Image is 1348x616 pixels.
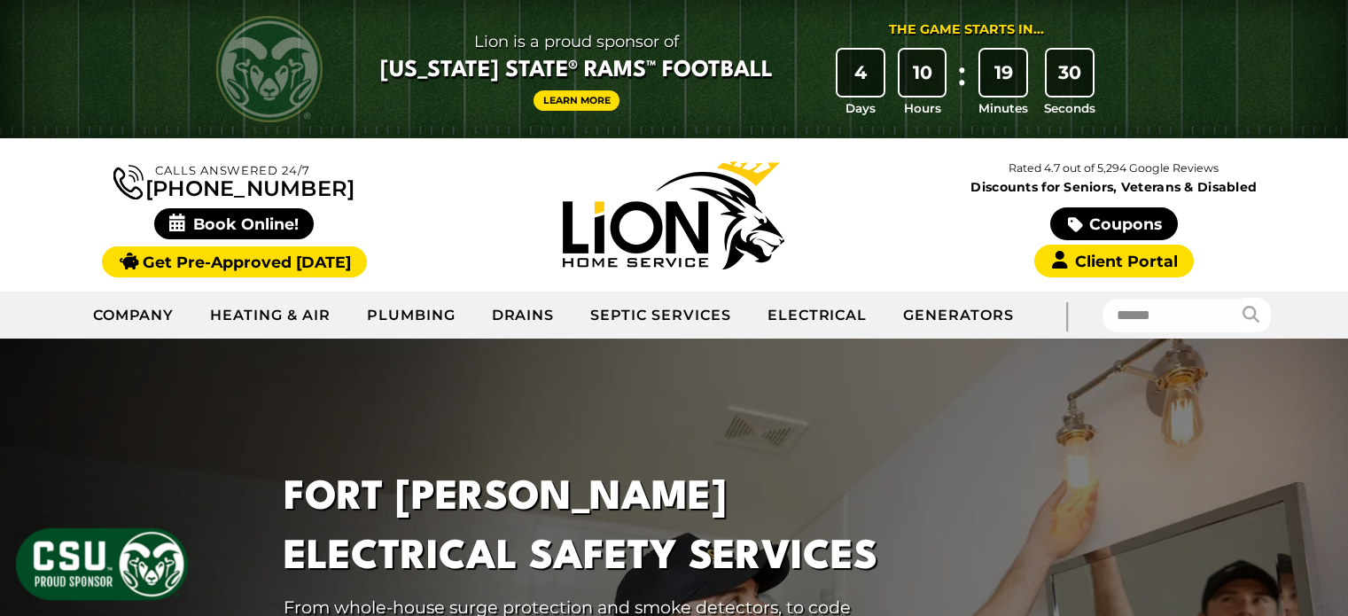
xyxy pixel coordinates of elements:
[900,50,946,96] div: 10
[885,293,1032,338] a: Generators
[889,20,1044,40] div: The Game Starts in...
[845,99,876,117] span: Days
[1050,207,1178,240] a: Coupons
[750,293,886,338] a: Electrical
[380,56,773,86] span: [US_STATE] State® Rams™ Football
[13,526,191,603] img: CSU Sponsor Badge
[474,293,573,338] a: Drains
[192,293,348,338] a: Heating & Air
[953,50,970,118] div: :
[75,293,193,338] a: Company
[563,161,784,269] img: Lion Home Service
[113,161,355,199] a: [PHONE_NUMBER]
[1032,292,1103,339] div: |
[216,16,323,122] img: CSU Rams logo
[102,246,367,277] a: Get Pre-Approved [DATE]
[1034,245,1194,277] a: Client Portal
[349,293,474,338] a: Plumbing
[894,159,1334,178] p: Rated 4.7 out of 5,294 Google Reviews
[380,27,773,56] span: Lion is a proud sponsor of
[1044,99,1095,117] span: Seconds
[284,469,929,588] h1: Fort [PERSON_NAME] Electrical Safety Services
[978,99,1028,117] span: Minutes
[573,293,749,338] a: Septic Services
[980,50,1026,96] div: 19
[898,181,1330,193] span: Discounts for Seniors, Veterans & Disabled
[1047,50,1093,96] div: 30
[838,50,884,96] div: 4
[534,90,620,111] a: Learn More
[904,99,941,117] span: Hours
[154,208,315,239] span: Book Online!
